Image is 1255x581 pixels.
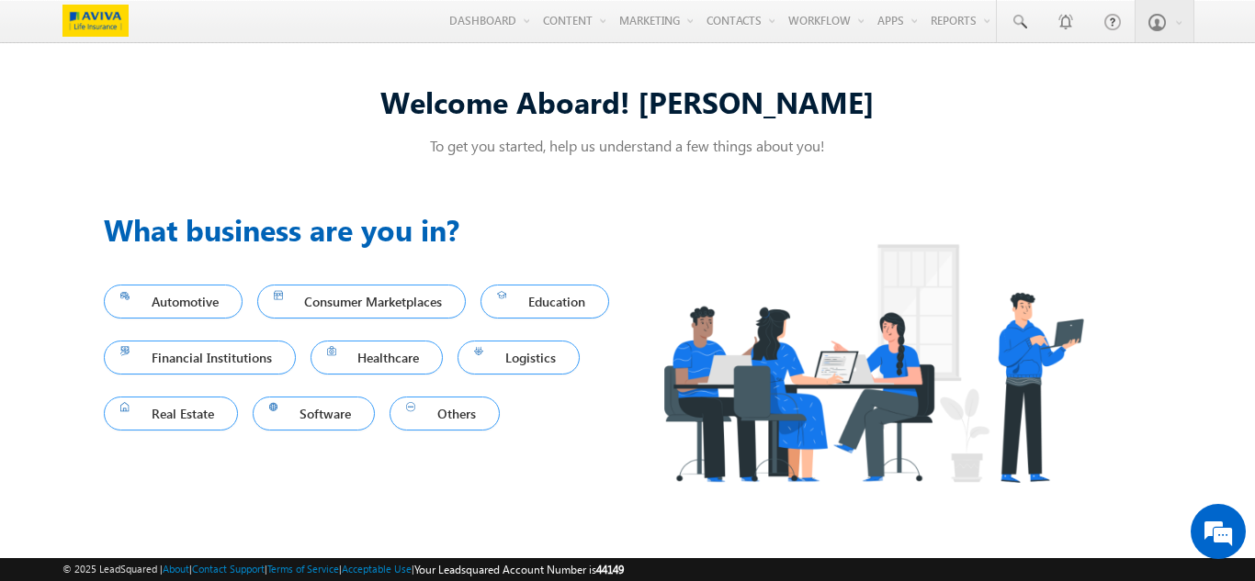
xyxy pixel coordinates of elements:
[274,289,450,314] span: Consumer Marketplaces
[104,82,1151,121] div: Welcome Aboard! [PERSON_NAME]
[342,563,412,575] a: Acceptable Use
[120,401,221,426] span: Real Estate
[104,207,627,251] h3: What business are you in?
[596,563,624,576] span: 44149
[62,561,624,578] span: © 2025 LeadSquared | | | | |
[120,289,226,314] span: Automotive
[406,401,483,426] span: Others
[627,207,1118,519] img: Industry.png
[414,563,624,576] span: Your Leadsquared Account Number is
[474,345,563,370] span: Logistics
[192,563,265,575] a: Contact Support
[267,563,339,575] a: Terms of Service
[163,563,189,575] a: About
[497,289,593,314] span: Education
[269,401,359,426] span: Software
[104,136,1151,155] p: To get you started, help us understand a few things about you!
[120,345,279,370] span: Financial Institutions
[327,345,427,370] span: Healthcare
[62,5,129,37] img: Custom Logo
